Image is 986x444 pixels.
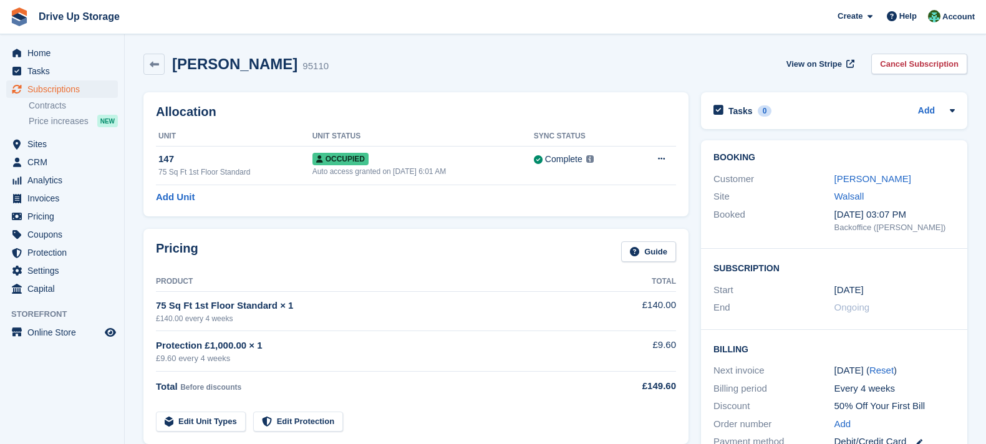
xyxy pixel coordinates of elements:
a: menu [6,262,118,279]
div: £9.60 every 4 weeks [156,352,596,365]
a: Walsall [834,191,864,201]
a: Contracts [29,100,118,112]
div: Backoffice ([PERSON_NAME]) [834,221,955,234]
span: Total [156,381,178,392]
div: 95110 [302,59,329,74]
span: View on Stripe [786,58,842,70]
a: Edit Protection [253,412,343,432]
a: menu [6,280,118,297]
th: Sync Status [534,127,633,147]
a: menu [6,153,118,171]
div: Booked [713,208,834,234]
a: menu [6,190,118,207]
div: £149.60 [596,379,676,393]
time: 2025-07-13 00:00:00 UTC [834,283,864,297]
div: Order number [713,417,834,432]
a: Edit Unit Types [156,412,246,432]
h2: Tasks [728,105,753,117]
td: £140.00 [596,291,676,331]
a: Guide [621,241,676,262]
a: Add [918,104,935,118]
h2: Billing [713,342,955,355]
a: menu [6,324,118,341]
span: Invoices [27,190,102,207]
a: menu [6,208,118,225]
span: CRM [27,153,102,171]
div: 75 Sq Ft 1st Floor Standard [158,166,312,178]
h2: Allocation [156,105,676,119]
span: Price increases [29,115,89,127]
div: Every 4 weeks [834,382,955,396]
a: Preview store [103,325,118,340]
div: [DATE] ( ) [834,364,955,378]
a: menu [6,171,118,189]
a: menu [6,62,118,80]
h2: Booking [713,153,955,163]
h2: Subscription [713,261,955,274]
a: menu [6,44,118,62]
th: Product [156,272,596,292]
img: Camille [928,10,940,22]
a: Price increases NEW [29,114,118,128]
span: Help [899,10,917,22]
div: Customer [713,172,834,186]
div: NEW [97,115,118,127]
div: 147 [158,152,312,166]
span: Settings [27,262,102,279]
a: menu [6,226,118,243]
div: 0 [758,105,772,117]
span: Online Store [27,324,102,341]
span: Home [27,44,102,62]
a: Reset [869,365,894,375]
a: [PERSON_NAME] [834,173,911,184]
span: Tasks [27,62,102,80]
span: Pricing [27,208,102,225]
div: Auto access granted on [DATE] 6:01 AM [312,166,534,177]
span: Capital [27,280,102,297]
span: Occupied [312,153,369,165]
div: Start [713,283,834,297]
span: Protection [27,244,102,261]
div: 50% Off Your First Bill [834,399,955,413]
div: 75 Sq Ft 1st Floor Standard × 1 [156,299,596,313]
span: Create [838,10,863,22]
div: Discount [713,399,834,413]
div: Billing period [713,382,834,396]
h2: [PERSON_NAME] [172,55,297,72]
a: menu [6,135,118,153]
div: Protection £1,000.00 × 1 [156,339,596,353]
span: Storefront [11,308,124,321]
th: Total [596,272,676,292]
div: Complete [545,153,582,166]
span: Sites [27,135,102,153]
div: End [713,301,834,315]
img: stora-icon-8386f47178a22dfd0bd8f6a31ec36ba5ce8667c1dd55bd0f319d3a0aa187defe.svg [10,7,29,26]
div: £140.00 every 4 weeks [156,313,596,324]
span: Coupons [27,226,102,243]
th: Unit [156,127,312,147]
a: menu [6,80,118,98]
span: Before discounts [180,383,241,392]
a: Add [834,417,851,432]
div: Next invoice [713,364,834,378]
a: menu [6,244,118,261]
span: Subscriptions [27,80,102,98]
a: Drive Up Storage [34,6,125,27]
div: [DATE] 03:07 PM [834,208,955,222]
a: View on Stripe [781,54,857,74]
span: Analytics [27,171,102,189]
div: Site [713,190,834,204]
td: £9.60 [596,331,676,372]
span: Ongoing [834,302,870,312]
img: icon-info-grey-7440780725fd019a000dd9b08b2336e03edf1995a4989e88bcd33f0948082b44.svg [586,155,594,163]
th: Unit Status [312,127,534,147]
span: Account [942,11,975,23]
h2: Pricing [156,241,198,262]
a: Cancel Subscription [871,54,967,74]
a: Add Unit [156,190,195,205]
